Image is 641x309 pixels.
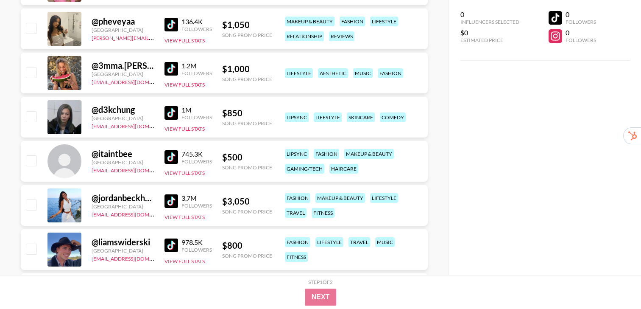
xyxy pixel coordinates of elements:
button: View Full Stats [164,37,205,44]
button: View Full Stats [164,126,205,132]
div: fashion [378,68,403,78]
div: $ 850 [222,108,272,118]
img: TikTok [164,106,178,120]
div: lifestyle [370,193,398,203]
div: Song Promo Price [222,253,272,259]
button: View Full Stats [164,258,205,264]
div: @ d3kchung [92,104,154,115]
div: lifestyle [285,68,313,78]
a: [PERSON_NAME][EMAIL_ADDRESS][DOMAIN_NAME] [92,33,217,41]
div: fashion [340,17,365,26]
a: [EMAIL_ADDRESS][DOMAIN_NAME] [92,121,177,129]
div: @ 3mma.[PERSON_NAME] [92,60,154,71]
div: fashion [285,237,310,247]
div: 0 [566,28,596,37]
div: Song Promo Price [222,120,272,126]
div: Followers [566,37,596,43]
iframe: Drift Widget Chat Controller [599,267,631,299]
div: lifestyle [315,237,343,247]
div: Followers [181,114,212,121]
div: relationship [285,31,324,41]
div: 0 [460,10,519,19]
div: [GEOGRAPHIC_DATA] [92,115,154,121]
div: lipsync [285,149,309,159]
div: $ 1,050 [222,20,272,30]
div: travel [285,208,307,218]
div: Followers [181,247,212,253]
img: TikTok [164,194,178,208]
a: [EMAIL_ADDRESS][DOMAIN_NAME] [92,210,177,218]
div: Followers [181,70,212,76]
div: 1M [181,106,212,114]
div: makeup & beauty [344,149,394,159]
div: Followers [181,26,212,32]
div: Song Promo Price [222,164,272,171]
div: Song Promo Price [222,32,272,38]
div: Step 1 of 2 [308,279,333,285]
div: $ 500 [222,152,272,163]
div: [GEOGRAPHIC_DATA] [92,247,154,254]
div: 136.4K [181,17,212,26]
div: 0 [566,10,596,19]
img: TikTok [164,62,178,76]
div: [GEOGRAPHIC_DATA] [92,203,154,210]
div: 745.3K [181,150,212,158]
div: $ 800 [222,240,272,251]
div: reviews [329,31,354,41]
a: [EMAIL_ADDRESS][DOMAIN_NAME] [92,166,177,174]
div: Followers [181,158,212,165]
div: makeup & beauty [285,17,334,26]
div: @ jordanbeckham_ [92,193,154,203]
div: Followers [181,202,212,209]
img: TikTok [164,239,178,252]
div: @ itaintbee [92,149,154,159]
div: fitness [285,252,308,262]
div: 1.2M [181,62,212,70]
div: comedy [380,112,406,122]
div: makeup & beauty [315,193,365,203]
div: $ 1,000 [222,64,272,74]
div: lifestyle [370,17,398,26]
div: Song Promo Price [222,208,272,215]
a: [EMAIL_ADDRESS][DOMAIN_NAME] [92,77,177,85]
div: Followers [566,19,596,25]
div: aesthetic [318,68,348,78]
img: TikTok [164,150,178,164]
div: music [353,68,373,78]
div: Song Promo Price [222,76,272,82]
div: $ 3,050 [222,196,272,207]
img: TikTok [164,18,178,31]
div: music [375,237,395,247]
div: Influencers Selected [460,19,519,25]
div: 3.7M [181,194,212,202]
div: 978.5K [181,238,212,247]
div: lifestyle [314,112,342,122]
div: fashion [314,149,339,159]
div: travel [348,237,370,247]
a: [EMAIL_ADDRESS][DOMAIN_NAME] [92,254,177,262]
div: @ liamswiderski [92,237,154,247]
div: lipsync [285,112,309,122]
div: fashion [285,193,310,203]
div: gaming/tech [285,164,324,174]
div: @ pheveyaa [92,16,154,27]
div: [GEOGRAPHIC_DATA] [92,27,154,33]
button: View Full Stats [164,214,205,220]
button: View Full Stats [164,170,205,176]
div: skincare [347,112,375,122]
div: [GEOGRAPHIC_DATA] [92,159,154,166]
div: [GEOGRAPHIC_DATA] [92,71,154,77]
div: $0 [460,28,519,37]
div: fitness [312,208,334,218]
button: Next [305,289,337,306]
div: haircare [329,164,358,174]
button: View Full Stats [164,81,205,88]
div: Estimated Price [460,37,519,43]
